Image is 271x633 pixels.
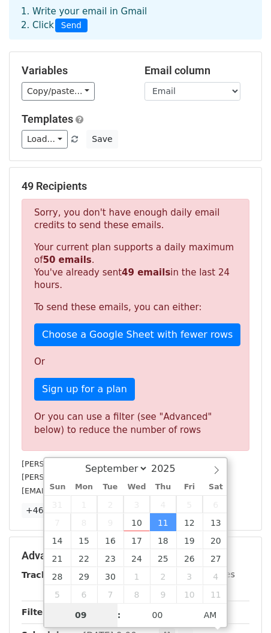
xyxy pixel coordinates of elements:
[124,513,150,531] span: September 10, 2025
[124,567,150,585] span: October 1, 2025
[34,241,237,292] p: Your current plan supports a daily maximum of . You've already sent in the last 24 hours.
[203,549,229,567] span: September 27, 2025
[22,459,219,468] small: [PERSON_NAME][EMAIL_ADDRESS][DOMAIN_NAME]
[203,495,229,513] span: September 6, 2025
[22,64,127,77] h5: Variables
[44,585,71,603] span: October 5, 2025
[144,64,249,77] h5: Email column
[22,180,249,193] h5: 49 Recipients
[203,513,229,531] span: September 13, 2025
[124,549,150,567] span: September 24, 2025
[22,486,155,495] small: [EMAIL_ADDRESS][DOMAIN_NAME]
[211,576,271,633] iframe: Chat Widget
[203,483,229,491] span: Sat
[150,495,176,513] span: September 4, 2025
[71,531,97,549] span: September 15, 2025
[203,585,229,603] span: October 11, 2025
[97,549,124,567] span: September 23, 2025
[44,567,71,585] span: September 28, 2025
[34,301,237,314] p: To send these emails, you can either:
[188,568,234,581] label: UTM Codes
[22,82,95,101] a: Copy/paste...
[34,356,237,368] p: Or
[71,495,97,513] span: September 1, 2025
[124,585,150,603] span: October 8, 2025
[71,585,97,603] span: October 6, 2025
[176,513,203,531] span: September 12, 2025
[150,483,176,491] span: Thu
[22,570,62,580] strong: Tracking
[34,378,135,401] a: Sign up for a plan
[148,463,191,474] input: Year
[44,495,71,513] span: August 31, 2025
[22,549,249,562] h5: Advanced
[44,603,118,627] input: Hour
[71,513,97,531] span: September 8, 2025
[121,603,194,627] input: Minute
[97,495,124,513] span: September 2, 2025
[44,531,71,549] span: September 14, 2025
[124,531,150,549] span: September 17, 2025
[44,483,71,491] span: Sun
[150,585,176,603] span: October 9, 2025
[122,267,170,278] strong: 49 emails
[55,19,88,33] span: Send
[97,513,124,531] span: September 9, 2025
[71,549,97,567] span: September 22, 2025
[176,567,203,585] span: October 3, 2025
[12,5,259,32] div: 1. Write your email in Gmail 2. Click
[44,549,71,567] span: September 21, 2025
[86,130,118,149] button: Save
[194,603,227,627] span: Click to toggle
[22,130,68,149] a: Load...
[150,531,176,549] span: September 18, 2025
[34,323,240,346] a: Choose a Google Sheet with fewer rows
[124,495,150,513] span: September 3, 2025
[203,567,229,585] span: October 4, 2025
[34,207,237,232] p: Sorry, you don't have enough daily email credits to send these emails.
[97,531,124,549] span: September 16, 2025
[22,113,73,125] a: Templates
[22,503,72,518] a: +46 more
[97,585,124,603] span: October 7, 2025
[176,585,203,603] span: October 10, 2025
[97,567,124,585] span: September 30, 2025
[176,483,203,491] span: Fri
[71,567,97,585] span: September 29, 2025
[71,483,97,491] span: Mon
[44,513,71,531] span: September 7, 2025
[150,549,176,567] span: September 25, 2025
[150,513,176,531] span: September 11, 2025
[34,410,237,437] div: Or you can use a filter (see "Advanced" below) to reduce the number of rows
[124,483,150,491] span: Wed
[22,607,52,617] strong: Filters
[176,495,203,513] span: September 5, 2025
[97,483,124,491] span: Tue
[43,255,91,265] strong: 50 emails
[203,531,229,549] span: September 20, 2025
[150,567,176,585] span: October 2, 2025
[176,531,203,549] span: September 19, 2025
[22,473,219,481] small: [PERSON_NAME][EMAIL_ADDRESS][DOMAIN_NAME]
[118,603,121,627] span: :
[176,549,203,567] span: September 26, 2025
